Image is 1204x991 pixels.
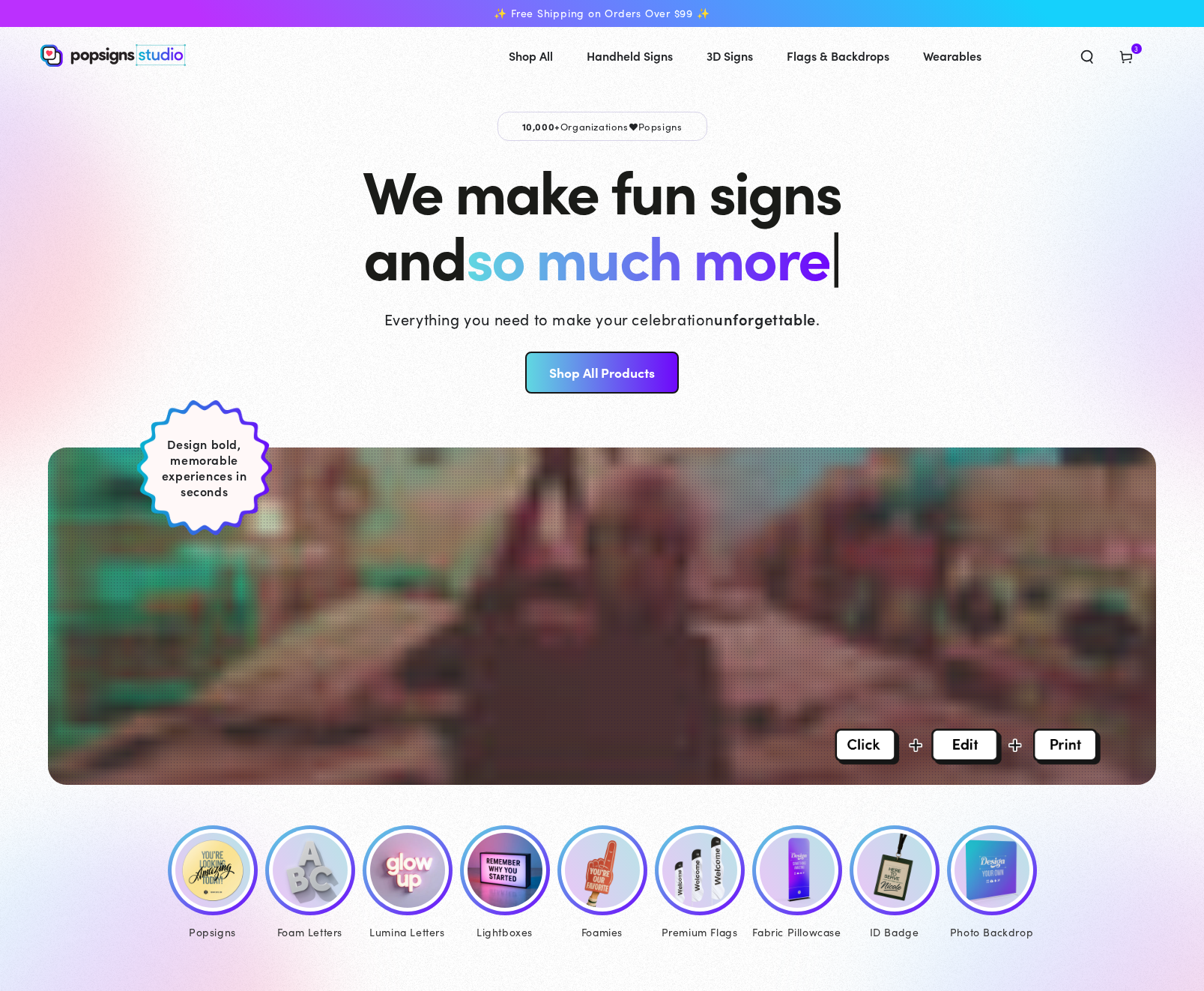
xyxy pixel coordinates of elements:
[494,7,710,20] span: ✨ Free Shipping on Orders Over $99 ✨
[468,833,542,908] img: Lumina Lightboxes
[651,825,748,942] a: Premium Feather Flags Premium Flags
[752,923,842,942] div: Fabric Pillowcase
[1134,43,1139,54] span: 3
[359,825,456,942] a: Lumina Letters Lumina Letters
[509,45,553,67] span: Shop All
[714,308,816,329] strong: unforgettable
[846,825,943,942] a: ID Badge ID Badge
[662,833,737,908] img: Premium Feather Flags
[456,825,554,942] a: Lumina Lightboxes Lightboxes
[565,833,640,908] img: Foamies®
[655,923,745,942] div: Premium Flags
[384,308,820,329] p: Everything you need to make your celebration .
[466,213,829,296] span: so much more
[363,156,841,288] h1: We make fun signs and
[850,923,940,942] div: ID Badge
[707,45,753,67] span: 3D Signs
[522,119,560,133] span: 10,000+
[164,825,261,942] a: Popsigns Popsigns
[557,923,647,942] div: Foamies
[955,833,1029,908] img: Photo Backdrop
[575,36,684,76] a: Handheld Signs
[363,923,453,942] div: Lumina Letters
[273,833,348,908] img: Foam Letters
[1068,39,1107,72] summary: Search our site
[265,923,355,942] div: Foam Letters
[835,729,1101,765] img: Overlay Image
[787,45,889,67] span: Flags & Backdrops
[760,833,835,908] img: Fabric Pillowcase
[497,36,564,76] a: Shop All
[554,825,651,942] a: Foamies® Foamies
[923,45,981,67] span: Wearables
[175,833,250,908] img: Popsigns
[460,923,550,942] div: Lightboxes
[370,833,445,908] img: Lumina Letters
[857,833,932,908] img: ID Badge
[943,825,1041,942] a: Photo Backdrop Photo Backdrop
[912,36,993,76] a: Wearables
[829,212,841,297] span: |
[261,825,359,942] a: Foam Letters Foam Letters
[587,45,673,67] span: Handheld Signs
[525,352,679,394] a: Shop All Products
[497,112,707,141] p: Organizations Popsigns
[40,44,186,67] img: Popsigns Studio
[748,825,846,942] a: Fabric Pillowcase Fabric Pillowcase
[775,36,901,76] a: Flags & Backdrops
[947,923,1037,942] div: Photo Backdrop
[168,923,258,942] div: Popsigns
[695,36,764,76] a: 3D Signs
